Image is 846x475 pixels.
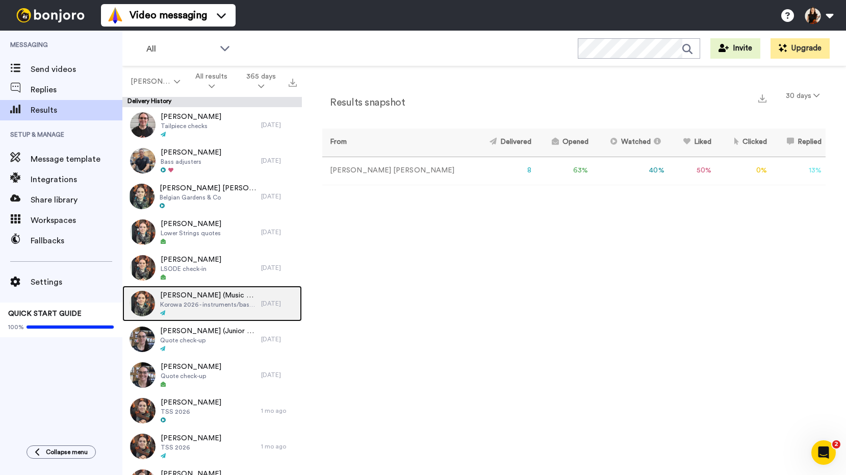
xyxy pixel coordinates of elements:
span: Workspaces [31,214,122,227]
td: 0 % [715,157,771,185]
img: d7411c0d-4e52-4028-992b-fb3d1b5d0a3c-thumb.jpg [130,255,156,281]
button: Export a summary of each team member’s results that match this filter now. [755,90,770,105]
img: 2370fb6d-aaca-4e77-975a-e421184fad33-thumb.jpg [130,434,156,459]
button: 30 days [780,87,826,105]
span: 2 [832,440,840,448]
img: bj-logo-header-white.svg [12,8,89,22]
button: [PERSON_NAME] [124,72,186,91]
span: Message template [31,153,122,165]
h2: Results snapshot [322,97,405,108]
td: [PERSON_NAME] [PERSON_NAME] [322,157,473,185]
img: vm-color.svg [107,7,123,23]
div: [DATE] [261,192,297,201]
img: f6c60165-f14f-4861-a17c-beb211cbf98e-thumb.jpg [130,327,155,352]
th: Delivered [473,129,535,157]
span: All [146,43,215,55]
div: 1 mo ago [261,407,297,415]
th: Liked [669,129,716,157]
img: 2beaf66b-1ac2-46d5-9876-8f0fd38160e7-thumb.jpg [130,362,156,388]
img: 4aa27e8f-1564-46e7-a28c-72abd70a1a3e-thumb.jpg [129,184,155,209]
td: 50 % [669,157,716,185]
div: [DATE] [261,371,297,379]
span: [PERSON_NAME] [161,362,221,372]
td: 13 % [771,157,826,185]
span: Quote check-up [161,372,221,380]
div: 1 mo ago [261,442,297,451]
th: Opened [535,129,593,157]
span: Integrations [31,173,122,186]
span: TSS 2026 [161,408,221,416]
button: Export all results that match these filters now. [286,74,300,89]
img: 2370fb6d-aaca-4e77-975a-e421184fad33-thumb.jpg [130,398,156,423]
div: [DATE] [261,157,297,165]
div: [DATE] [261,299,297,308]
img: fd84d11a-d5e2-47fe-ba9e-7e995ee281d8-thumb.jpg [130,219,156,245]
a: [PERSON_NAME]Quote check-up[DATE] [122,357,302,393]
img: export.svg [289,79,297,87]
span: [PERSON_NAME] [161,397,221,408]
div: [DATE] [261,121,297,129]
span: 100% [8,323,24,331]
span: Tailpiece checks [161,122,221,130]
a: [PERSON_NAME] (Junior Music)Quote check-up[DATE] [122,321,302,357]
img: 782620e2-8c39-4d41-a212-b3a77ea70e22-thumb.jpg [130,291,155,316]
span: [PERSON_NAME] [161,255,221,265]
button: 365 days [237,67,286,96]
a: [PERSON_NAME] [PERSON_NAME] (IM Strings)Belgian Gardens & Co[DATE] [122,179,302,214]
div: [DATE] [261,335,297,343]
td: 40 % [593,157,669,185]
button: All results [186,67,237,96]
a: [PERSON_NAME]Lower Strings quotes[DATE] [122,214,302,250]
span: Video messaging [130,8,207,22]
a: [PERSON_NAME] (Music Admin)Korowa 2026 - instruments/basses[DATE] [122,286,302,321]
a: [PERSON_NAME]TSS 20261 mo ago [122,393,302,429]
span: [PERSON_NAME] [161,433,221,443]
span: Quote check-up [160,336,256,344]
span: Results [31,104,122,116]
span: [PERSON_NAME] (Music Admin) [160,290,256,301]
span: Replies [31,84,122,96]
span: Fallbacks [31,235,122,247]
span: Settings [31,276,122,288]
span: Send videos [31,63,122,76]
span: [PERSON_NAME] [131,77,172,87]
th: Watched [593,129,669,157]
span: Korowa 2026 - instruments/basses [160,301,256,309]
span: QUICK START GUIDE [8,310,82,317]
button: Invite [710,38,760,59]
span: [PERSON_NAME] [161,112,221,122]
div: [DATE] [261,264,297,272]
span: Belgian Gardens & Co [160,193,256,202]
a: [PERSON_NAME]TSS 20261 mo ago [122,429,302,464]
div: [DATE] [261,228,297,236]
th: From [322,129,473,157]
span: Share library [31,194,122,206]
span: Lower Strings quotes [161,229,221,237]
img: export.svg [758,94,766,103]
span: [PERSON_NAME] [PERSON_NAME] (IM Strings) [160,183,256,193]
span: [PERSON_NAME] [161,147,221,158]
div: Delivery History [122,97,302,107]
img: 45004d6c-b155-4a52-9df5-a79b24fe7813-thumb.jpg [130,148,156,173]
span: Collapse menu [46,448,88,456]
span: LSODE check-in [161,265,221,273]
a: [PERSON_NAME]Tailpiece checks[DATE] [122,107,302,143]
a: [PERSON_NAME]LSODE check-in[DATE] [122,250,302,286]
a: [PERSON_NAME]Bass adjusters[DATE] [122,143,302,179]
th: Replied [771,129,826,157]
th: Clicked [715,129,771,157]
span: TSS 2026 [161,443,221,452]
span: [PERSON_NAME] [161,219,221,229]
td: 63 % [535,157,593,185]
iframe: Intercom live chat [811,440,836,465]
img: fb67a58f-ee9c-427e-84a9-a6c2b0e9e809-thumb.jpg [130,112,156,138]
button: Upgrade [771,38,830,59]
span: [PERSON_NAME] (Junior Music) [160,326,256,336]
td: 8 [473,157,535,185]
span: Bass adjusters [161,158,221,166]
button: Collapse menu [27,445,96,459]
